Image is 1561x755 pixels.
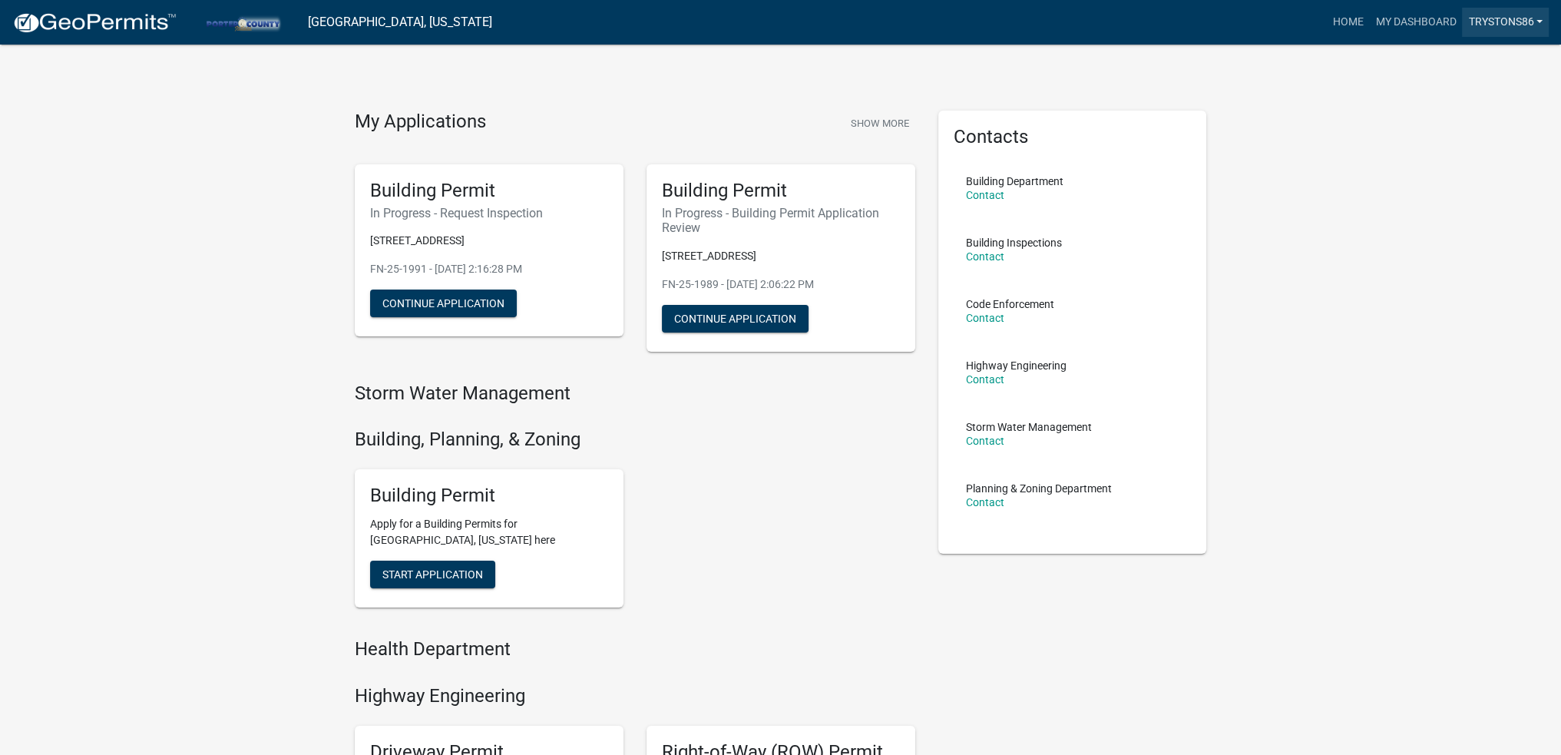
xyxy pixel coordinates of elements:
[954,126,1192,148] h5: Contacts
[370,516,608,548] p: Apply for a Building Permits for [GEOGRAPHIC_DATA], [US_STATE] here
[370,485,608,507] h5: Building Permit
[370,180,608,202] h5: Building Permit
[189,12,296,32] img: Porter County, Indiana
[966,496,1004,508] a: Contact
[1369,8,1462,37] a: My Dashboard
[355,638,915,661] h4: Health Department
[355,382,915,405] h4: Storm Water Management
[662,180,900,202] h5: Building Permit
[370,206,608,220] h6: In Progress - Request Inspection
[966,373,1004,386] a: Contact
[355,429,915,451] h4: Building, Planning, & Zoning
[966,237,1062,248] p: Building Inspections
[370,261,608,277] p: FN-25-1991 - [DATE] 2:16:28 PM
[382,568,483,581] span: Start Application
[370,561,495,588] button: Start Application
[966,422,1092,432] p: Storm Water Management
[355,685,915,707] h4: Highway Engineering
[966,176,1063,187] p: Building Department
[662,277,900,293] p: FN-25-1989 - [DATE] 2:06:22 PM
[662,206,900,235] h6: In Progress - Building Permit Application Review
[370,233,608,249] p: [STREET_ADDRESS]
[966,483,1112,494] p: Planning & Zoning Department
[662,305,809,333] button: Continue Application
[966,250,1004,263] a: Contact
[1326,8,1369,37] a: Home
[966,189,1004,201] a: Contact
[845,111,915,136] button: Show More
[355,111,486,134] h4: My Applications
[966,312,1004,324] a: Contact
[662,248,900,264] p: [STREET_ADDRESS]
[966,360,1067,371] p: Highway Engineering
[966,435,1004,447] a: Contact
[370,290,517,317] button: Continue Application
[966,299,1054,310] p: Code Enforcement
[308,9,492,35] a: [GEOGRAPHIC_DATA], [US_STATE]
[1462,8,1549,37] a: trystons86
